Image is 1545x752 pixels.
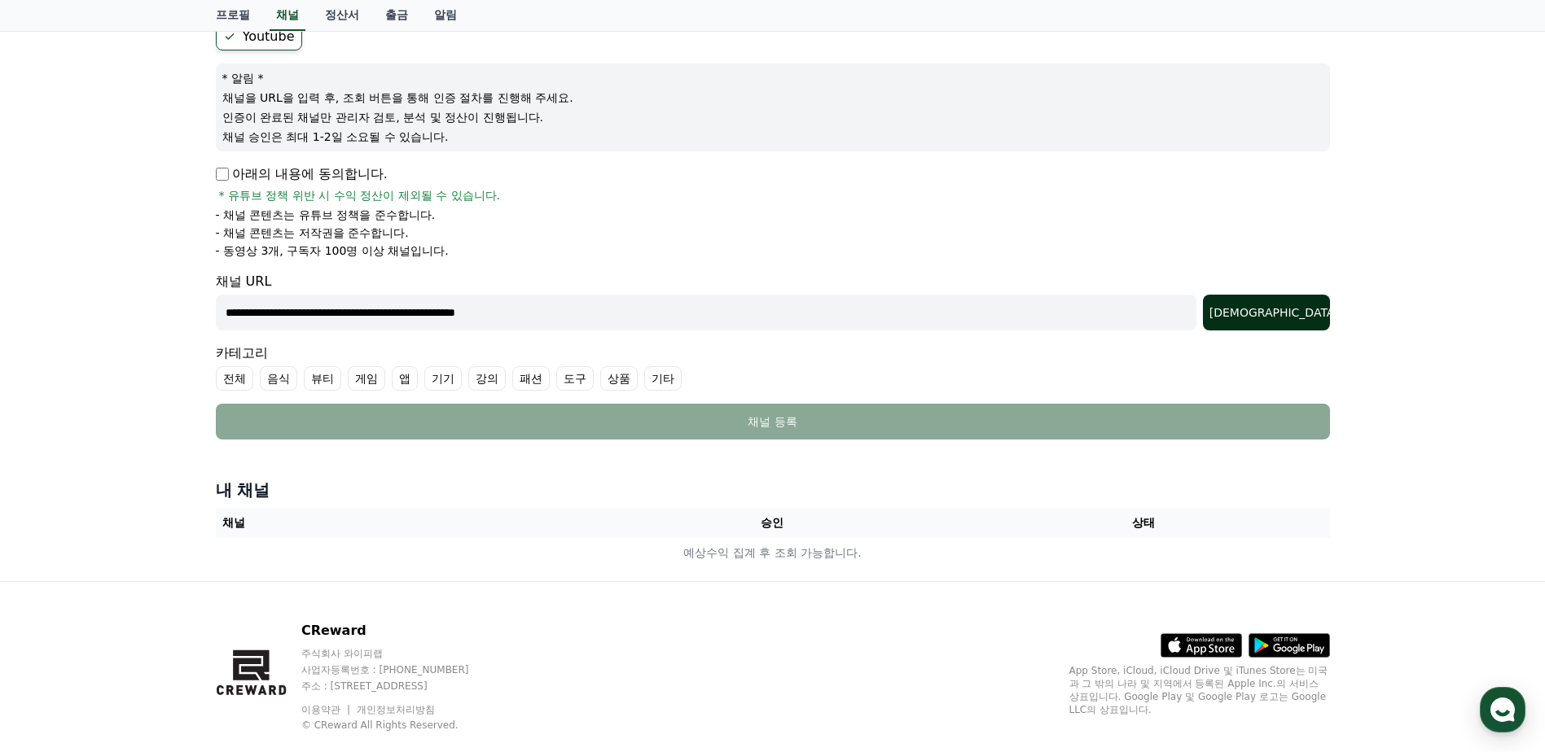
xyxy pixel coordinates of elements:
div: 채널 등록 [248,413,1297,430]
span: * 유튜브 정책 위반 시 수익 정산이 제외될 수 있습니다. [219,187,501,203]
label: 뷰티 [304,366,341,391]
label: 앱 [392,366,418,391]
p: © CReward All Rights Reserved. [301,719,500,732]
th: 채널 [216,508,587,538]
p: - 동영상 3개, 구독자 100명 이상 채널입니다. [216,243,449,259]
label: 기기 [424,366,462,391]
p: CReward [301,621,500,641]
label: 도구 [556,366,594,391]
p: 인증이 완료된 채널만 관리자 검토, 분석 및 정산이 진행됩니다. [222,109,1323,125]
span: 대화 [149,541,169,554]
p: 주식회사 와이피랩 [301,647,500,660]
p: 채널을 URL을 입력 후, 조회 버튼을 통해 인증 절차를 진행해 주세요. [222,90,1323,106]
p: - 채널 콘텐츠는 저작권을 준수합니다. [216,225,409,241]
div: 카테고리 [216,343,1330,391]
label: 상품 [600,366,638,391]
button: 채널 등록 [216,404,1330,439]
th: 승인 [586,508,958,538]
span: 홈 [51,540,61,553]
p: 아래의 내용에 동의합니다. [216,164,388,184]
a: 개인정보처리방침 [357,704,435,715]
p: App Store, iCloud, iCloud Drive 및 iTunes Store는 미국과 그 밖의 나라 및 지역에서 등록된 Apple Inc.의 서비스 상표입니다. Goo... [1069,664,1330,716]
label: 패션 [512,366,550,391]
div: [DEMOGRAPHIC_DATA] [1209,304,1323,321]
h4: 내 채널 [216,479,1330,501]
td: 예상수익 집계 후 조회 가능합니다. [216,538,1330,568]
p: 주소 : [STREET_ADDRESS] [301,680,500,693]
label: 강의 [468,366,506,391]
a: 이용약관 [301,704,353,715]
a: 홈 [5,516,108,557]
a: 설정 [210,516,313,557]
p: 채널 승인은 최대 1-2일 소요될 수 있습니다. [222,129,1323,145]
button: [DEMOGRAPHIC_DATA] [1203,295,1330,330]
p: - 채널 콘텐츠는 유튜브 정책을 준수합니다. [216,207,436,223]
a: 대화 [108,516,210,557]
span: 설정 [252,540,271,553]
label: 기타 [644,366,682,391]
div: 채널 URL [216,272,1330,330]
label: Youtube [216,23,302,50]
label: 음식 [260,366,297,391]
label: 게임 [348,366,385,391]
p: 사업자등록번호 : [PHONE_NUMBER] [301,663,500,676]
label: 전체 [216,366,253,391]
th: 상태 [958,508,1329,538]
